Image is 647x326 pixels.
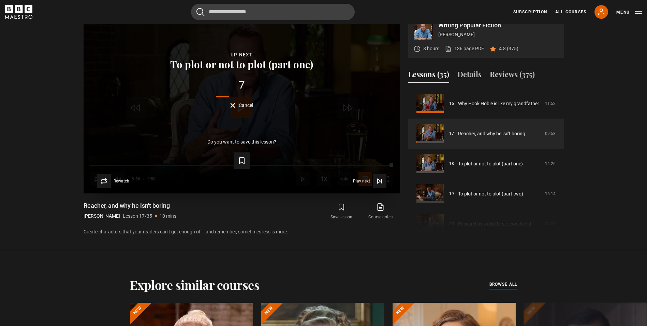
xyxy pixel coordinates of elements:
[160,213,176,220] p: 10 mins
[94,80,389,91] div: 7
[438,22,558,28] p: Writing Popular Fiction
[196,8,205,16] button: Submit the search query
[353,179,370,183] span: Play next
[123,213,152,220] p: Lesson 17/35
[353,174,386,188] button: Play next
[191,4,355,20] input: Search
[555,9,586,15] a: All Courses
[322,202,361,221] button: Save lesson
[5,5,32,19] svg: BBC Maestro
[457,69,482,83] button: Details
[97,174,129,188] button: Rewatch
[84,228,400,235] p: Create characters that your readers can’t get enough of – and remember, sometimes less is more.
[168,59,315,69] button: To plot or not to plot (part one)
[616,9,642,16] button: Toggle navigation
[239,103,253,108] span: Cancel
[499,45,518,52] p: 4.8 (375)
[458,130,525,137] a: Reacher, and why he isn't boring
[489,281,517,288] span: browse all
[114,179,129,183] span: Rewatch
[513,9,547,15] a: Subscription
[84,202,176,210] h1: Reacher, and why he isn't boring
[458,100,539,107] a: Why Hook Hobie is like my grandfather
[489,281,517,288] a: browse all
[361,202,400,221] a: Course notes
[490,69,535,83] button: Reviews (375)
[207,139,276,144] p: Do you want to save this lesson?
[458,190,523,198] a: To plot or not to plot (part two)
[84,213,120,220] p: [PERSON_NAME]
[423,45,439,52] p: 8 hours
[445,45,484,52] a: 136 page PDF
[458,160,523,167] a: To plot or not to plot (part one)
[438,31,558,38] p: [PERSON_NAME]
[408,69,449,83] button: Lessons (35)
[84,15,400,193] video-js: Video Player
[230,103,253,108] button: Cancel
[94,51,389,59] div: Up next
[130,277,260,292] h2: Explore similar courses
